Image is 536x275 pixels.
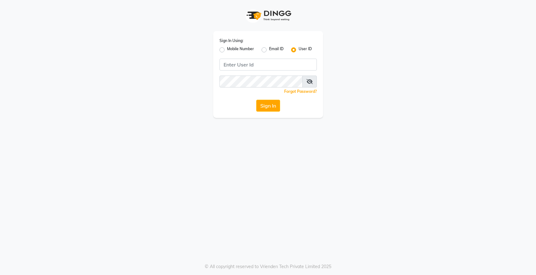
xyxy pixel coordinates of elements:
label: Sign In Using: [219,38,243,44]
input: Username [219,76,303,87]
label: User ID [299,46,312,54]
input: Username [219,59,317,71]
img: logo1.svg [243,6,293,25]
button: Sign In [256,100,280,112]
label: Mobile Number [227,46,254,54]
a: Forgot Password? [284,89,317,94]
label: Email ID [269,46,284,54]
